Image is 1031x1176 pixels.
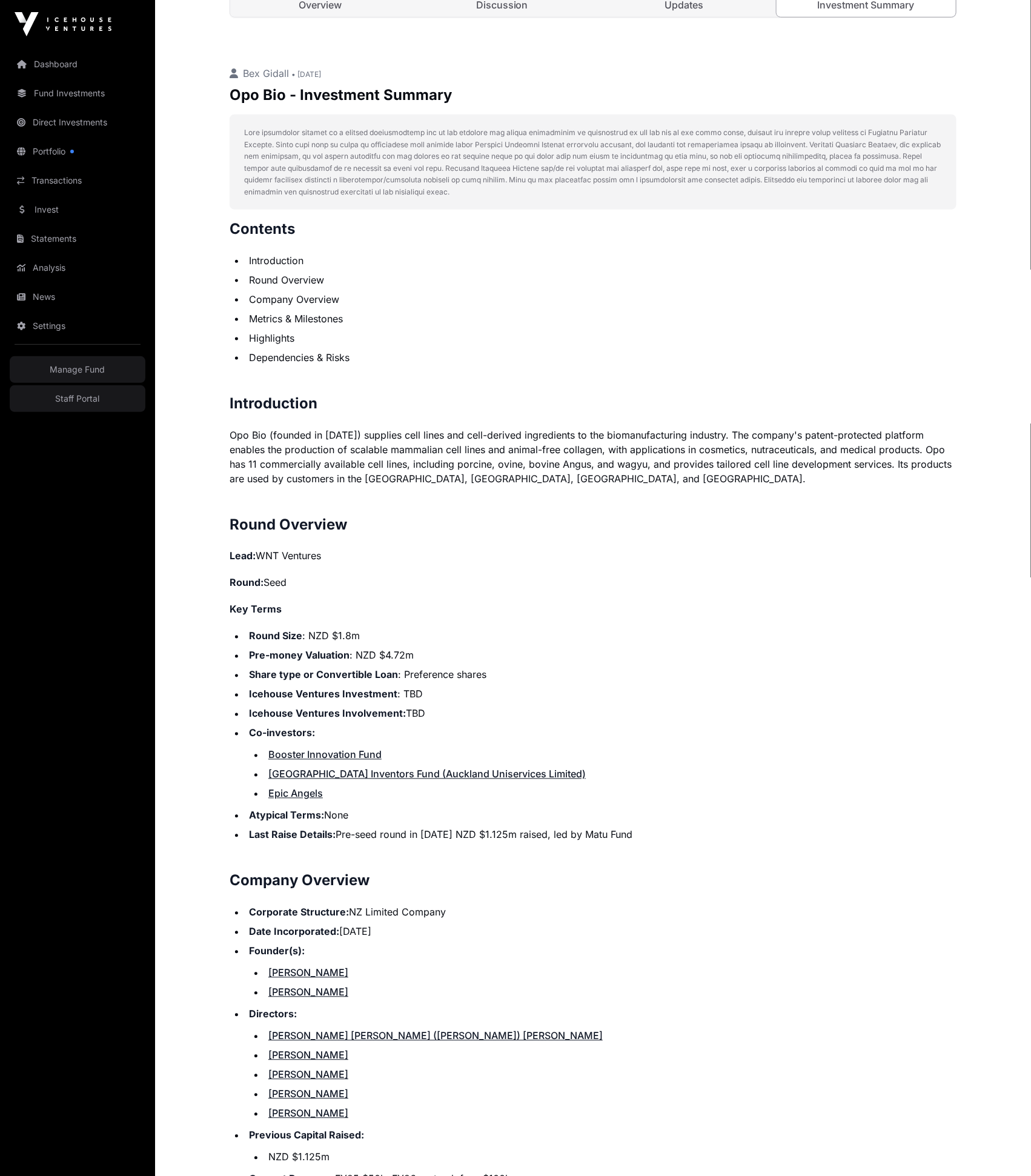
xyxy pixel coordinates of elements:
p: Opo Bio (founded in [DATE]) supplies cell lines and cell-derived ingredients to the biomanufactur... [230,428,956,486]
strong: Atypical Terms: [249,809,324,822]
a: Settings [10,313,145,339]
strong: Founder(s): [249,945,305,957]
strong: Directors: [249,1008,297,1020]
li: : NZD $4.72m [245,648,956,663]
a: Invest [10,196,145,223]
span: • [DATE] [291,70,321,79]
li: TBD [245,706,956,721]
li: Round Overview [245,273,956,287]
a: [PERSON_NAME] [268,1069,348,1081]
strong: Co-investors: [249,727,315,739]
a: Statements [10,225,145,252]
p: Opo Bio - Investment Summary [230,85,956,105]
p: Seed [230,576,956,590]
li: Pre-seed round in [DATE] NZD $1.125m raised, led by Matu Fund [245,828,956,842]
a: [PERSON_NAME] [268,1088,348,1100]
h2: Introduction [230,394,956,413]
a: Epic Angels [268,788,323,800]
a: [PERSON_NAME] [268,1049,348,1061]
li: None [245,808,956,823]
a: Dashboard [10,51,145,78]
a: [PERSON_NAME] [268,986,348,998]
a: Booster Innovation Fund [268,749,382,761]
h2: Company Overview [230,871,956,891]
a: Staff Portal [10,385,145,412]
a: Portfolio [10,138,145,165]
strong: Icehouse Ventures Investment [249,688,397,700]
li: : TBD [245,687,956,702]
li: NZD $1.125m [265,1150,956,1164]
li: Introduction [245,253,956,268]
a: Manage Fund [10,356,145,383]
strong: Previous Capital Raised: [249,1129,364,1141]
strong: Corporate Structure: [249,906,349,919]
p: Lore ipsumdolor sitamet co a elitsed doeiusmodtemp inc ut lab etdolore mag aliqua enimadminim ve ... [244,127,942,198]
strong: Last Raise Details: [249,829,336,841]
li: : NZD $1.8m [245,629,956,643]
li: Company Overview [245,292,956,307]
a: [GEOGRAPHIC_DATA] Inventors Fund (Auckland Uniservices Limited) [268,768,586,780]
iframe: Chat Widget [970,1118,1031,1176]
strong: Round Size [249,630,302,642]
p: WNT Ventures [230,549,956,563]
a: [PERSON_NAME] [268,1108,348,1120]
a: [PERSON_NAME] [PERSON_NAME] ([PERSON_NAME]) [PERSON_NAME] [268,1030,603,1042]
li: Metrics & Milestones [245,311,956,326]
li: Dependencies & Risks [245,350,956,365]
a: Analysis [10,254,145,281]
a: Fund Investments [10,80,145,107]
a: [PERSON_NAME] [268,967,348,979]
h2: Contents [230,219,956,239]
a: Direct Investments [10,109,145,136]
h2: Round Overview [230,515,956,534]
strong: Share type or Convertible Loan [249,669,398,681]
li: Highlights [245,331,956,345]
li: [DATE] [245,925,956,939]
a: Transactions [10,167,145,194]
img: Icehouse Ventures Logo [15,12,111,36]
strong: Lead: [230,550,256,562]
strong: Key Terms [230,603,282,616]
strong: Date Incorporated: [249,926,339,938]
strong: Icehouse Ventures Involvement: [249,708,406,720]
a: News [10,284,145,310]
li: NZ Limited Company [245,905,956,920]
strong: Round: [230,577,264,589]
p: Bex Gidall [230,66,956,81]
strong: Pre-money Valuation [249,649,350,662]
li: : Preference shares [245,668,956,682]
